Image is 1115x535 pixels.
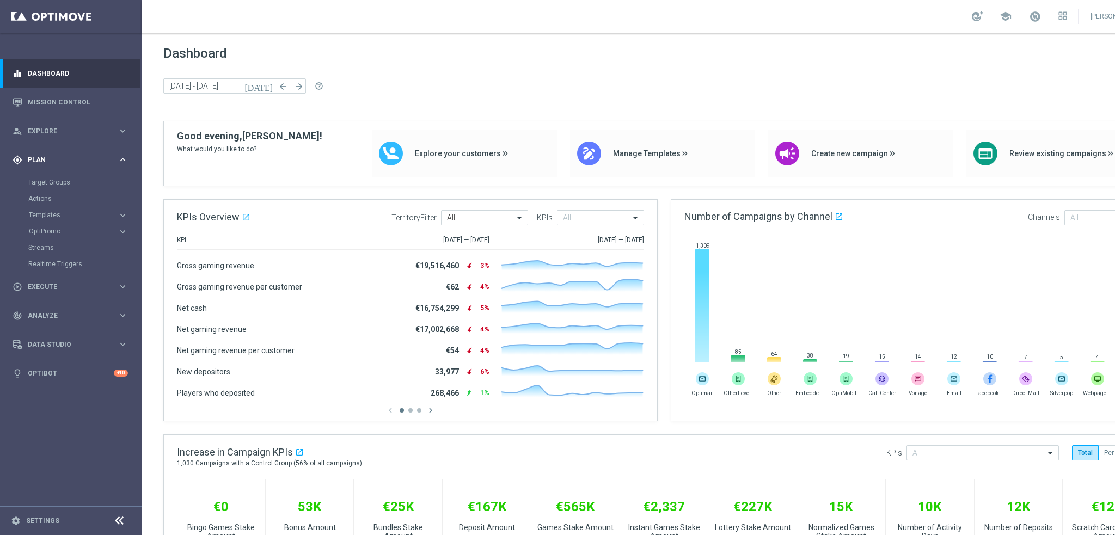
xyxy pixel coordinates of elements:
span: OptiPromo [29,228,107,235]
div: OptiPromo [29,228,118,235]
i: keyboard_arrow_right [118,226,128,237]
div: Actions [28,190,140,207]
i: keyboard_arrow_right [118,339,128,349]
a: Target Groups [28,178,113,187]
a: Optibot [28,359,114,388]
button: equalizer Dashboard [12,69,128,78]
button: Templates keyboard_arrow_right [28,211,128,219]
a: Settings [26,518,59,524]
a: Dashboard [28,59,128,88]
span: Execute [28,284,118,290]
div: +10 [114,370,128,377]
a: Realtime Triggers [28,260,113,268]
i: equalizer [13,69,22,78]
i: keyboard_arrow_right [118,281,128,292]
i: keyboard_arrow_right [118,126,128,136]
button: OptiPromo keyboard_arrow_right [28,227,128,236]
button: play_circle_outline Execute keyboard_arrow_right [12,282,128,291]
i: keyboard_arrow_right [118,210,128,220]
a: Mission Control [28,88,128,116]
div: Templates [29,212,118,218]
div: Optibot [13,359,128,388]
i: person_search [13,126,22,136]
a: Streams [28,243,113,252]
div: Execute [13,282,118,292]
div: Target Groups [28,174,140,190]
span: Data Studio [28,341,118,348]
i: keyboard_arrow_right [118,155,128,165]
div: Mission Control [13,88,128,116]
i: track_changes [13,311,22,321]
div: Analyze [13,311,118,321]
span: Plan [28,157,118,163]
div: Data Studio [13,340,118,349]
span: Analyze [28,312,118,319]
button: Mission Control [12,98,128,107]
button: track_changes Analyze keyboard_arrow_right [12,311,128,320]
div: OptiPromo [28,223,140,239]
a: Actions [28,194,113,203]
button: gps_fixed Plan keyboard_arrow_right [12,156,128,164]
span: Templates [29,212,107,218]
div: Realtime Triggers [28,256,140,272]
div: Plan [13,155,118,165]
i: keyboard_arrow_right [118,310,128,321]
div: Templates [28,207,140,223]
i: lightbulb [13,368,22,378]
span: school [1000,10,1012,22]
i: play_circle_outline [13,282,22,292]
i: gps_fixed [13,155,22,165]
div: Streams [28,239,140,256]
div: Dashboard [13,59,128,88]
span: Explore [28,128,118,134]
div: Explore [13,126,118,136]
button: person_search Explore keyboard_arrow_right [12,127,128,136]
button: Data Studio keyboard_arrow_right [12,340,128,349]
button: lightbulb Optibot +10 [12,369,128,378]
i: settings [11,516,21,526]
